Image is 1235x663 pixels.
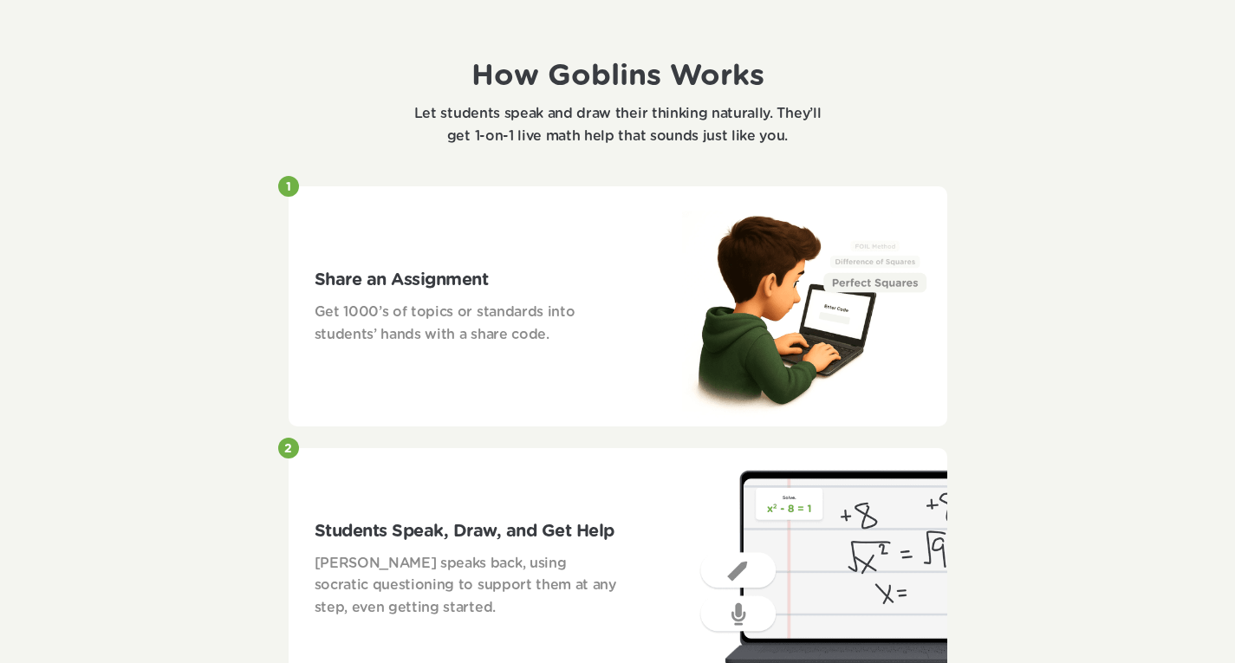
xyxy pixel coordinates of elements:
[315,267,619,293] h3: Share an Assignment
[315,518,619,544] h3: Students Speak, Draw, and Get Help
[449,59,787,94] h1: How Goblins Works
[401,103,835,147] p: Let students speak and draw their thinking naturally. They’ll get 1-on-1 live math help that soun...
[286,180,291,195] p: 1
[284,442,292,457] p: 2
[315,553,619,620] p: [PERSON_NAME] speaks back, using socratic questioning to support them at any step, even getting s...
[315,302,619,346] p: Get 1000’s of topics or standards into students’ hands with a share code.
